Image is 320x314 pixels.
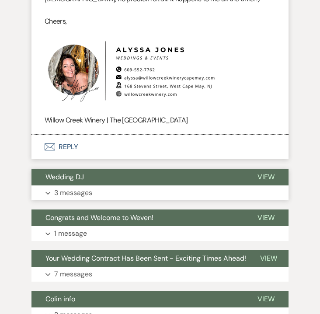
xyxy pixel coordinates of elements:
span: View [257,294,275,304]
p: Willow Creek Winery | The [GEOGRAPHIC_DATA] [45,115,275,126]
button: View [243,209,289,226]
span: Your Wedding Contract Has Been Sent - Exciting Times Ahead! [45,254,246,263]
span: View [260,254,277,263]
p: 1 message [54,228,87,239]
button: 1 message [31,226,289,241]
button: View [243,291,289,307]
button: View [243,169,289,185]
button: 7 messages [31,267,289,282]
span: View [257,172,275,181]
button: View [246,250,291,267]
button: Wedding DJ [31,169,243,185]
p: 3 messages [54,187,92,199]
p: Cheers, [45,16,275,27]
button: Your Wedding Contract Has Been Sent - Exciting Times Ahead! [31,250,246,267]
p: 7 messages [54,269,92,280]
button: Colin info [31,291,243,307]
button: Reply [31,135,289,159]
span: Wedding DJ [45,172,84,181]
button: Congrats and Welcome to Weven! [31,209,243,226]
span: Congrats and Welcome to Weven! [45,213,153,222]
span: Colin info [45,294,75,304]
button: 3 messages [31,185,289,200]
span: View [257,213,275,222]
